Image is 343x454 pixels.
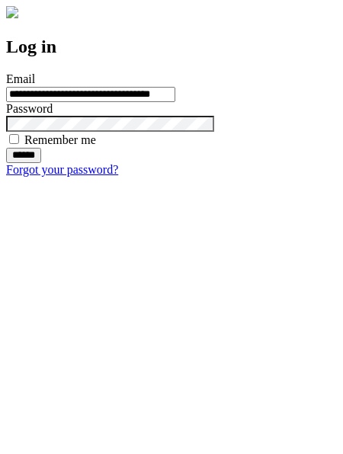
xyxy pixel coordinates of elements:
[6,6,18,18] img: logo-4e3dc11c47720685a147b03b5a06dd966a58ff35d612b21f08c02c0306f2b779.png
[6,102,53,115] label: Password
[6,163,118,176] a: Forgot your password?
[6,72,35,85] label: Email
[24,133,96,146] label: Remember me
[6,37,337,57] h2: Log in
